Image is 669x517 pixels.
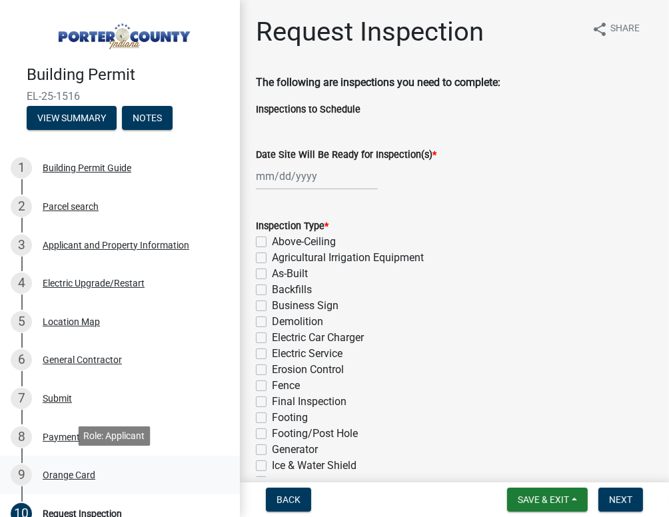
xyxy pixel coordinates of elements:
label: Business Sign [272,298,338,314]
span: Save & Exit [518,494,569,505]
div: 3 [11,235,32,256]
div: 4 [11,272,32,294]
div: 9 [11,464,32,486]
label: Agricultural Irrigation Equipment [272,250,424,266]
label: Electric Car Charger [272,330,364,346]
label: Generator [272,442,318,458]
label: Footing [272,410,308,426]
label: Date Site Will Be Ready for Inspection(s) [256,151,436,160]
button: shareShare [581,16,650,42]
label: Fence [272,378,300,394]
span: Next [609,494,632,505]
div: 7 [11,388,32,409]
button: Notes [122,106,173,130]
input: mm/dd/yyyy [256,163,378,190]
label: Inspections to Schedule [256,105,360,115]
span: Share [610,21,640,37]
div: 2 [11,196,32,217]
div: Orange Card [43,470,95,480]
label: Footing/Post Hole [272,426,358,442]
button: Back [266,488,311,512]
img: Porter County, Indiana [27,14,219,51]
div: 6 [11,349,32,370]
strong: The following are inspections you need to complete: [256,76,500,89]
wm-modal-confirm: Notes [122,113,173,124]
label: Above-Ceiling [272,234,336,250]
div: Submit [43,394,72,403]
div: Parcel search [43,202,99,211]
label: Final Inspection [272,394,346,410]
wm-modal-confirm: Summary [27,113,117,124]
i: share [592,21,608,37]
label: Insulation [272,474,319,490]
div: Role: Applicant [79,426,151,446]
div: Electric Upgrade/Restart [43,278,145,288]
div: Building Permit Guide [43,163,131,173]
div: Location Map [43,317,100,326]
label: Demolition [272,314,323,330]
span: Back [277,494,301,505]
label: Inspection Type [256,222,329,231]
button: Next [598,488,643,512]
label: Electric Service [272,346,342,362]
div: Payment [43,432,80,442]
h1: Request Inspection [256,16,484,48]
button: View Summary [27,106,117,130]
label: Ice & Water Shield [272,458,356,474]
div: General Contractor [43,355,122,364]
span: EL-25-1516 [27,90,213,103]
label: Erosion Control [272,362,344,378]
div: 5 [11,311,32,332]
h4: Building Permit [27,65,229,85]
button: Save & Exit [507,488,588,512]
label: As-Built [272,266,308,282]
div: 8 [11,426,32,448]
div: Applicant and Property Information [43,241,189,250]
div: 1 [11,157,32,179]
label: Backfills [272,282,312,298]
